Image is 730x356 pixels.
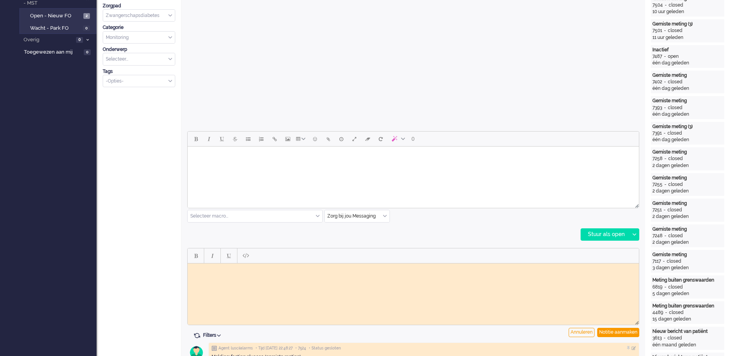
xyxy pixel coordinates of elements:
[652,213,723,220] div: 2 dagen geleden
[256,346,293,351] span: • Tijd [DATE] 22:48:27
[103,3,175,9] div: Zorgpad
[668,105,683,111] div: closed
[408,132,418,145] button: 0
[387,132,408,145] button: AI
[189,249,202,262] button: Bold
[84,49,91,55] span: 0
[652,335,662,341] div: 3613
[30,12,81,20] span: Open - Nieuw FO
[652,188,723,194] div: 2 dagen geleden
[663,2,669,8] div: -
[189,132,202,145] button: Bold
[569,328,595,337] div: Annuleren
[667,258,681,265] div: closed
[294,132,308,145] button: Table
[652,239,723,246] div: 2 dagen geleden
[652,207,662,213] div: 7251
[662,181,668,188] div: -
[83,13,90,19] span: 2
[652,251,723,258] div: Gemiste meting
[661,258,667,265] div: -
[632,201,639,208] div: Resize
[268,132,281,145] button: Insert/edit link
[662,53,668,60] div: -
[103,68,175,75] div: Tags
[668,79,683,85] div: closed
[203,332,224,338] span: Filters
[218,346,253,351] span: Agent lusciialarms
[215,132,229,145] button: Underline
[662,27,668,34] div: -
[662,155,668,162] div: -
[652,342,723,348] div: één maand geleden
[668,53,679,60] div: open
[22,24,96,32] a: Wacht - Park FO 0
[652,105,662,111] div: 7393
[103,75,175,88] div: Select Tags
[662,335,667,341] div: -
[652,175,723,181] div: Gemiste meting
[652,53,662,60] div: 7487
[668,233,683,239] div: closed
[581,229,629,240] div: Stuur als open
[669,2,683,8] div: closed
[212,346,217,351] img: ic_note_grey.svg
[103,24,175,31] div: Categorie
[652,155,662,162] div: 7258
[202,132,215,145] button: Italic
[239,249,252,262] button: Paste plain text
[281,132,294,145] button: Insert/edit image
[652,130,662,137] div: 7391
[322,132,335,145] button: Add attachment
[103,46,175,53] div: Onderwerp
[668,284,683,290] div: closed
[309,346,341,351] span: • Status gesloten
[652,27,662,34] div: 7501
[242,132,255,145] button: Bullet list
[668,155,683,162] div: closed
[652,47,723,53] div: Inactief
[652,98,723,104] div: Gemiste meting
[652,85,723,92] div: één dag geleden
[652,111,723,118] div: één dag geleden
[632,318,639,325] div: Resize
[652,328,723,335] div: Nieuw bericht van patiënt
[669,309,684,316] div: closed
[222,249,235,262] button: Underline
[652,233,662,239] div: 7248
[652,316,723,322] div: 15 dagen geleden
[662,207,667,213] div: -
[652,226,723,233] div: Gemiste meting
[668,181,683,188] div: closed
[206,249,219,262] button: Italic
[308,132,322,145] button: Emoticons
[662,284,668,290] div: -
[24,49,81,56] span: Toegewezen aan mij
[663,309,669,316] div: -
[652,290,723,297] div: 5 dagen geleden
[229,132,242,145] button: Strikethrough
[652,60,723,66] div: één dag geleden
[667,207,682,213] div: closed
[652,2,663,8] div: 7504
[652,21,723,27] div: Gemiste meting (3)
[662,130,667,137] div: -
[361,132,374,145] button: Clear formatting
[667,335,682,341] div: closed
[335,132,348,145] button: Delay message
[412,136,415,142] span: 0
[652,258,661,265] div: 7117
[22,11,96,20] a: Open - Nieuw FO 2
[652,200,723,207] div: Gemiste meting
[652,162,723,169] div: 2 dagen geleden
[22,36,74,44] span: Overig
[30,25,81,32] span: Wacht - Park FO
[652,309,663,316] div: 4489
[652,72,723,79] div: Gemiste meting
[668,27,683,34] div: closed
[188,263,639,318] iframe: Rich Text Area
[76,37,83,43] span: 0
[652,277,723,283] div: Meting buiten grenswaarden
